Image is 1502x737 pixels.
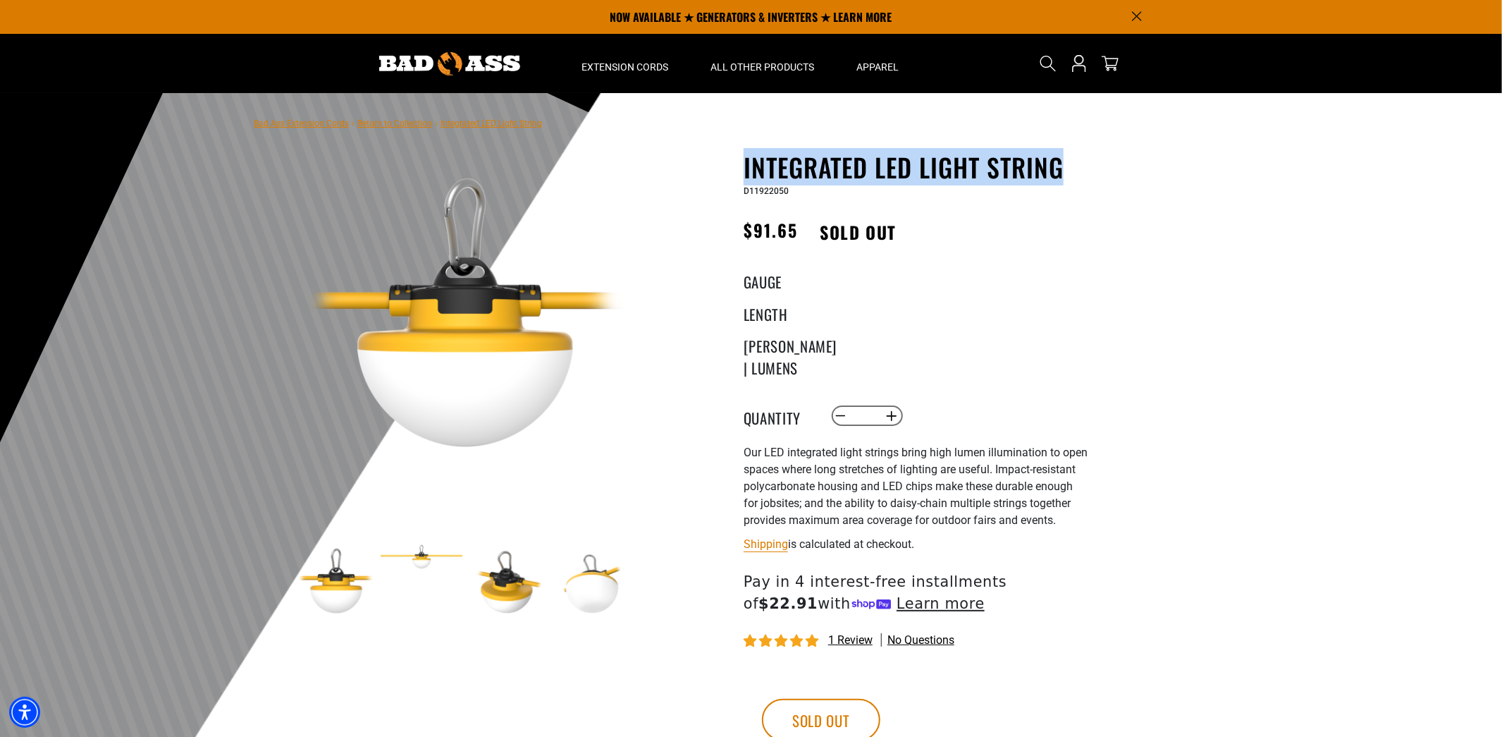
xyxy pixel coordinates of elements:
[435,118,438,128] span: ›
[357,118,432,128] a: Return to Collection
[1099,55,1121,72] a: cart
[1068,34,1090,93] a: Open this option
[744,271,814,289] legend: Gauge
[744,303,814,322] legend: Length
[561,34,690,93] summary: Extension Cords
[711,61,815,73] span: All Other Products
[836,34,921,93] summary: Apparel
[744,635,821,648] span: 5.00 stars
[690,34,836,93] summary: All Other Products
[744,446,1088,527] span: Our LED integrated light strings bring high lumen illumination to open spaces where long stretche...
[887,633,954,648] span: No questions
[744,186,789,196] span: D11922050
[744,537,788,551] a: Shipping
[254,118,349,128] a: Bad Ass Extension Cords
[744,535,1089,554] div: is calculated at checkout.
[828,633,873,647] span: 1 review
[744,407,814,425] label: Quantity
[441,118,542,128] span: Integrated LED Light String
[744,217,798,243] span: $91.65
[582,61,669,73] span: Extension Cords
[744,152,1089,182] h1: Integrated LED Light String
[805,216,912,248] span: Sold out
[254,114,542,131] nav: breadcrumbs
[352,118,355,128] span: ›
[857,61,899,73] span: Apparel
[1037,52,1059,75] summary: Search
[379,52,520,75] img: Bad Ass Extension Cords
[9,697,40,728] div: Accessibility Menu
[744,335,814,353] legend: [PERSON_NAME] | Lumens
